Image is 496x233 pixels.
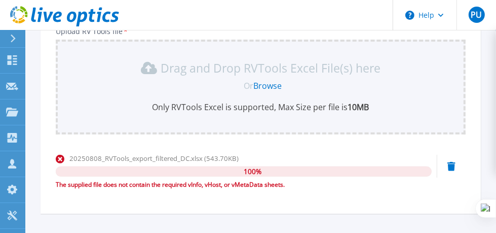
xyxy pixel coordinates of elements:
p: Drag and Drop RVTools Excel File(s) here [161,63,381,73]
span: 100 % [244,167,261,177]
p: Upload RV Tools file [56,27,466,36]
div: Drag and Drop RVTools Excel File(s) here OrBrowseOnly RVTools Excel is supported, Max Size per fi... [62,60,460,113]
span: Or [244,80,253,91]
div: The supplied file does not contain the required vInfo, vHost, or vMetaData sheets. [56,180,432,190]
p: Only RVTools Excel is supported, Max Size per file is [62,102,460,113]
a: Browse [253,80,282,91]
span: PU [471,11,482,19]
b: 10MB [348,102,369,113]
span: 20250808_RVTools_export_filtered_DC.xlsx (543.70KB) [69,154,239,163]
